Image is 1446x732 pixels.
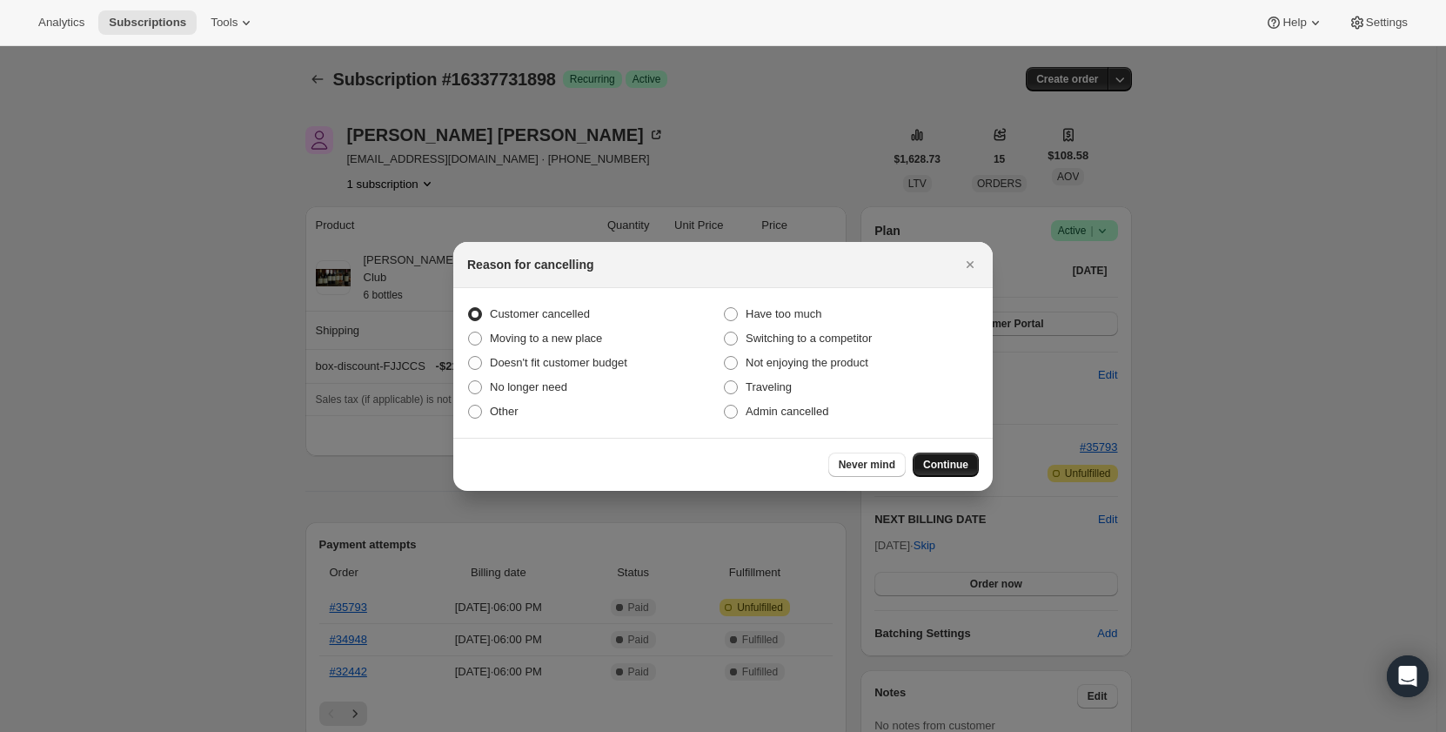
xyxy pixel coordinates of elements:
[38,16,84,30] span: Analytics
[1338,10,1418,35] button: Settings
[828,453,906,477] button: Never mind
[200,10,265,35] button: Tools
[1366,16,1408,30] span: Settings
[98,10,197,35] button: Subscriptions
[490,380,567,393] span: No longer need
[490,356,627,369] span: Doesn't fit customer budget
[1387,655,1429,697] div: Open Intercom Messenger
[839,458,895,472] span: Never mind
[746,332,872,345] span: Switching to a competitor
[490,332,602,345] span: Moving to a new place
[923,458,968,472] span: Continue
[490,307,590,320] span: Customer cancelled
[1282,16,1306,30] span: Help
[958,252,982,277] button: Close
[490,405,519,418] span: Other
[746,307,821,320] span: Have too much
[109,16,186,30] span: Subscriptions
[746,380,792,393] span: Traveling
[211,16,238,30] span: Tools
[28,10,95,35] button: Analytics
[746,356,868,369] span: Not enjoying the product
[467,256,593,273] h2: Reason for cancelling
[913,453,979,477] button: Continue
[746,405,828,418] span: Admin cancelled
[1255,10,1334,35] button: Help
